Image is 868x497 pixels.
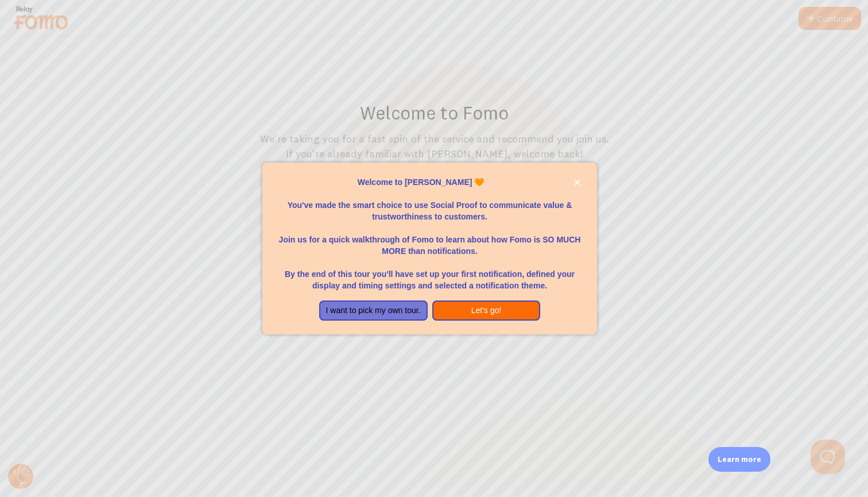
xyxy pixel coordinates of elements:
[571,176,583,188] button: close,
[319,300,428,321] button: I want to pick my own tour.
[718,454,761,465] p: Learn more
[432,300,541,321] button: Let's go!
[276,188,583,222] p: You've made the smart choice to use Social Proof to communicate value & trustworthiness to custom...
[276,222,583,257] p: Join us for a quick walkthrough of Fomo to learn about how Fomo is SO MUCH MORE than notifications.
[262,163,597,335] div: Welcome to Fomo, Angela J. Ford 🧡You&amp;#39;ve made the smart choice to use Social Proof to comm...
[708,447,770,472] div: Learn more
[276,176,583,188] p: Welcome to [PERSON_NAME] 🧡
[276,257,583,291] p: By the end of this tour you'll have set up your first notification, defined your display and timi...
